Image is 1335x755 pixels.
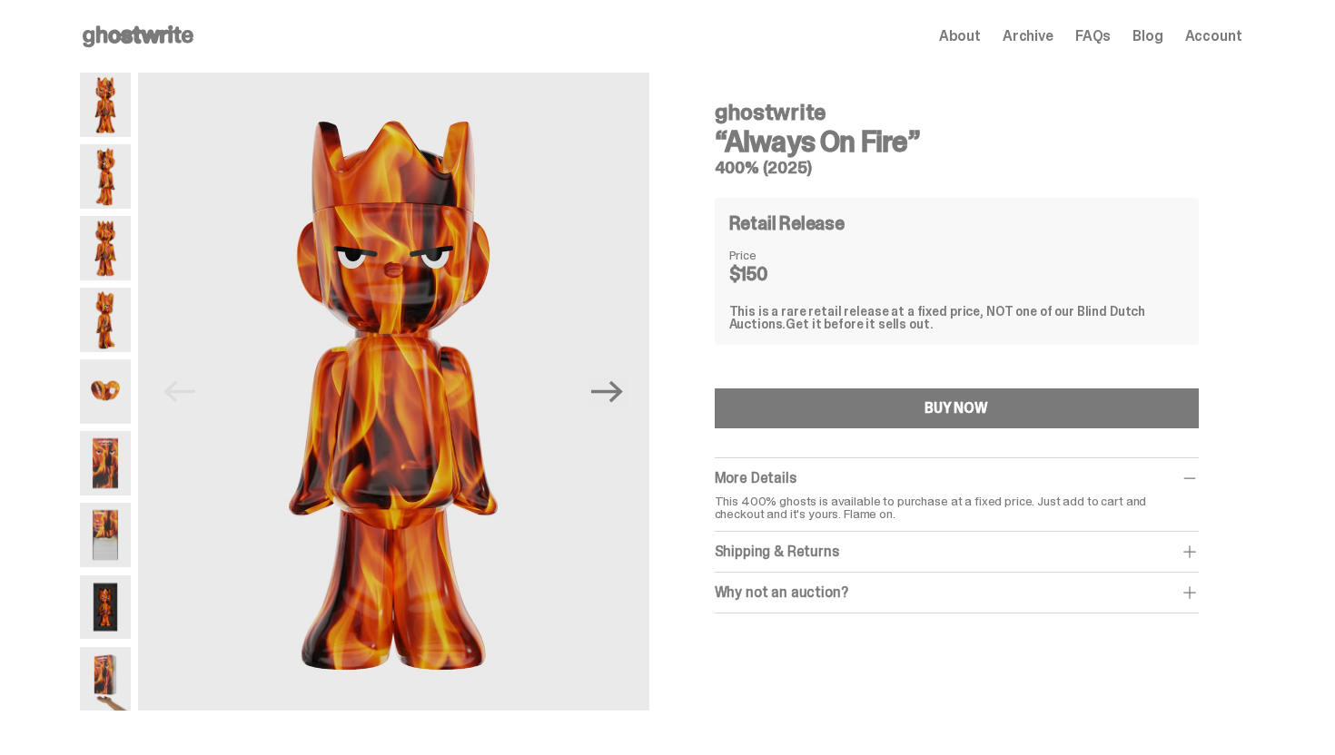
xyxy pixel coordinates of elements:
[1132,29,1162,44] a: Blog
[80,431,131,495] img: Always-On-Fire---Website-Archive.2491X.png
[80,575,131,640] img: Always-On-Fire---Website-Archive.2497X.png
[80,359,131,424] img: Always-On-Fire---Website-Archive.2490X.png
[729,265,820,283] dd: $150
[80,73,131,137] img: Always-On-Fire---Website-Archive.2484X.png
[715,468,796,487] span: More Details
[715,543,1199,561] div: Shipping & Returns
[1075,29,1111,44] a: FAQs
[588,372,628,412] button: Next
[80,144,131,209] img: Always-On-Fire---Website-Archive.2485X.png
[80,647,131,711] img: Always-On-Fire---Website-Archive.2522XX.png
[1185,29,1242,44] a: Account
[939,29,981,44] a: About
[715,388,1199,428] button: BUY NOW
[786,316,933,332] span: Get it before it sells out.
[715,127,1199,156] h3: “Always On Fire”
[715,102,1199,123] h4: ghostwrite
[715,583,1199,602] div: Why not an auction?
[80,288,131,352] img: Always-On-Fire---Website-Archive.2489X.png
[715,495,1199,520] p: This 400% ghosts is available to purchase at a fixed price. Just add to cart and checkout and it'...
[1003,29,1053,44] a: Archive
[80,503,131,567] img: Always-On-Fire---Website-Archive.2494X.png
[715,160,1199,176] h5: 400% (2025)
[138,73,649,711] img: Always-On-Fire---Website-Archive.2484X.png
[729,249,820,261] dt: Price
[925,401,988,416] div: BUY NOW
[729,214,845,232] h4: Retail Release
[729,305,1184,330] div: This is a rare retail release at a fixed price, NOT one of our Blind Dutch Auctions.
[80,216,131,280] img: Always-On-Fire---Website-Archive.2487X.png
